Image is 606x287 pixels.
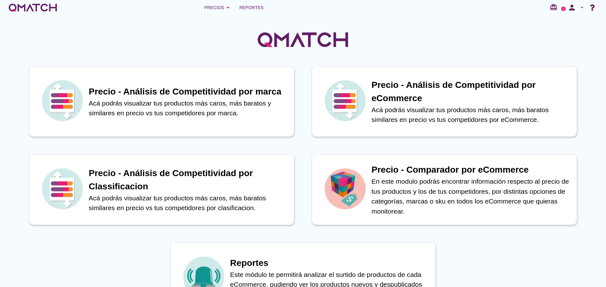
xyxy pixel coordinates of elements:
p: Acá podrás visualizar tus productos más caros, más baratos similares en precio vs tus competidore... [89,193,288,213]
a: white-qmatch-logo [8,1,58,14]
div: Precios [204,4,232,11]
i: arrow_drop_down [224,4,232,11]
h1: Precio - Análisis de Competitividad por eCommerce [371,78,570,105]
h1: Precio - Análisis de Competitividad por Classificacion [89,167,288,193]
button: Precios [199,1,237,14]
h1: Precio - Comparador por eCommerce [371,163,570,176]
a: iconPrecio - Análisis de Competitividad por eCommerceAcá podrás visualizar tus productos más caro... [303,66,586,137]
i: redeem [550,3,560,11]
p: Acá podrás visualizar tus productos más caros, más baratos y similares en precio vs tus competido... [89,98,288,118]
img: icon [40,78,84,123]
a: iconPrecio - Análisis de Competitividad por ClassificacionAcá podrás visualizar tus productos más... [20,154,303,225]
h1: Precio - Análisis de Competitividad por marca [89,85,288,98]
img: QMatchLogo [256,24,350,55]
h1: Reportes [230,256,429,270]
a: Reportes [237,1,266,14]
i: person [566,3,578,12]
img: icon [323,78,367,123]
a: iconPrecio - Análisis de Competitividad por marcaAcá podrás visualizar tus productos más caros, m... [20,66,303,137]
p: Acá podrás visualizar tus productos más caros, más baratos similares en precio vs tus competidore... [371,105,570,125]
a: iconPrecio - Comparador por eCommerceEn este modulo podrás encontrar información respecto al prec... [303,154,586,225]
i: arrow_drop_down [578,4,586,11]
text: 2 [563,7,564,10]
span: Reportes [239,4,264,11]
p: En este modulo podrás encontrar información respecto al precio de tus productos y los de tus comp... [371,176,570,216]
a: 2 [561,7,566,11]
img: icon [323,167,367,211]
img: icon [40,167,84,211]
